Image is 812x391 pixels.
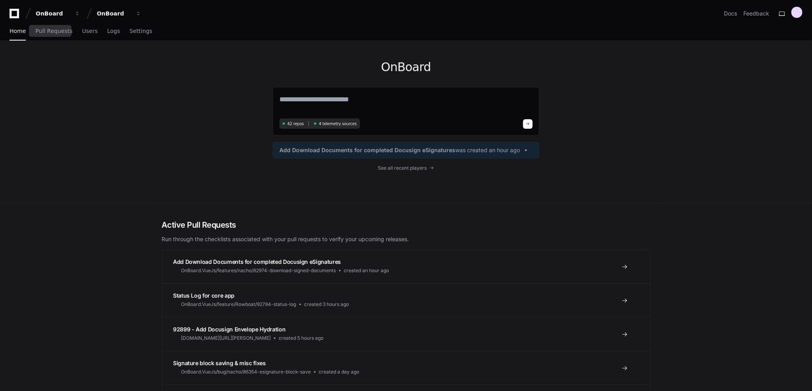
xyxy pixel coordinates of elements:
span: created an hour ago [344,267,389,274]
span: OnBoard.VueJs/features/nacho/82974-download-signed-documents [181,267,336,274]
span: Add Download Documents for completed Docusign eSignatures [173,258,341,265]
span: 42 repos [287,121,304,127]
a: Add Download Documents for completed Docusign eSignaturesOnBoard.VueJs/features/nacho/82974-downl... [162,250,650,283]
span: was created an hour ago [455,146,520,154]
div: OnBoard [97,10,131,17]
span: OnBoard.VueJs/bug/nacho/86354-esignature-block-save [181,369,311,375]
span: Status Log for core app [173,292,235,299]
div: OnBoard [36,10,70,17]
a: 92899 - Add Docusign Envelope Hydration[DOMAIN_NAME][URL][PERSON_NAME]created 5 hours ago [162,317,650,351]
a: See all recent players [273,165,539,171]
span: created a day ago [319,369,359,375]
a: Signature block saving & misc fixesOnBoard.VueJs/bug/nacho/86354-esignature-block-savecreated a d... [162,351,650,385]
a: Logs [107,22,120,41]
span: 92899 - Add Docusign Envelope Hydration [173,326,285,333]
span: OnBoard.VueJs/feature/Rowboat/92784-status-log [181,301,296,308]
span: Home [10,29,26,33]
span: Logs [107,29,120,33]
a: Add Download Documents for completed Docusign eSignatureswas created an hour ago [279,146,533,154]
span: Users [82,29,98,33]
span: Pull Requests [35,29,72,33]
button: Feedback [743,10,769,17]
a: Status Log for core appOnBoard.VueJs/feature/Rowboat/92784-status-logcreated 3 hours ago [162,283,650,317]
span: created 3 hours ago [304,301,349,308]
span: Add Download Documents for completed Docusign eSignatures [279,146,455,154]
a: Docs [724,10,737,17]
span: created 5 hours ago [279,335,323,341]
a: Home [10,22,26,41]
button: OnBoard [94,6,144,21]
span: [DOMAIN_NAME][URL][PERSON_NAME] [181,335,271,341]
span: See all recent players [378,165,427,171]
a: Settings [129,22,152,41]
span: 4 telemetry sources [319,121,356,127]
a: Pull Requests [35,22,72,41]
h1: OnBoard [273,60,539,74]
span: Signature block saving & misc fixes [173,360,266,366]
p: Run through the checklists associated with your pull requests to verify your upcoming releases. [162,235,650,243]
h2: Active Pull Requests [162,219,650,230]
a: Users [82,22,98,41]
span: Settings [129,29,152,33]
button: OnBoard [33,6,83,21]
